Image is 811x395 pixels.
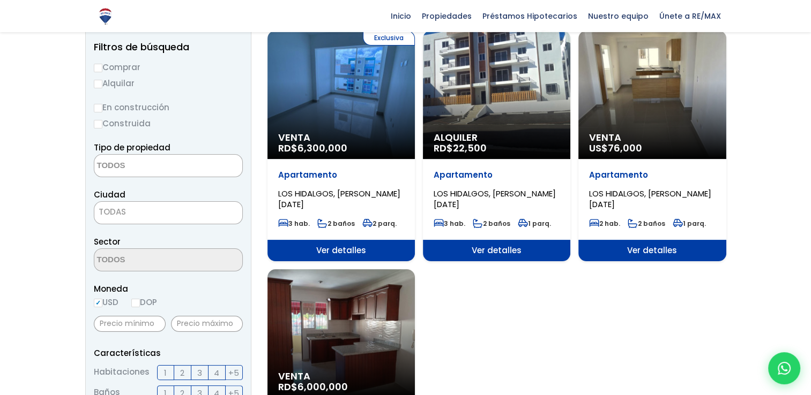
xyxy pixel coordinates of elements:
input: Precio mínimo [94,316,166,332]
span: Ver detalles [423,240,570,261]
span: 2 baños [317,219,355,228]
span: Préstamos Hipotecarios [477,8,583,24]
span: RD$ [278,141,347,155]
h2: Filtros de búsqueda [94,42,243,52]
span: 3 hab. [278,219,310,228]
p: Características [94,346,243,360]
span: +5 [228,366,239,379]
input: Precio máximo [171,316,243,332]
span: Sector [94,236,121,247]
span: TODAS [99,206,126,217]
img: Logo de REMAX [96,7,115,26]
p: Apartamento [278,170,404,180]
span: Tipo de propiedad [94,142,170,153]
label: Alquilar [94,77,243,90]
span: TODAS [94,204,242,219]
input: USD [94,299,102,307]
a: Alquiler RD$22,500 Apartamento LOS HIDALGOS, [PERSON_NAME][DATE] 3 hab. 2 baños 1 parq. Ver detalles [423,31,570,261]
label: Comprar [94,60,243,74]
input: Comprar [94,64,102,72]
span: 1 parq. [518,219,551,228]
span: 3 hab. [434,219,465,228]
span: 1 parq. [673,219,706,228]
span: Propiedades [416,8,477,24]
input: En construcción [94,104,102,112]
span: Nuestro equipo [583,8,654,24]
span: 2 [180,366,184,379]
span: Alquiler [434,132,560,143]
span: LOS HIDALGOS, [PERSON_NAME][DATE] [589,188,711,210]
span: Venta [278,371,404,382]
span: 76,000 [608,141,642,155]
span: Ciudad [94,189,125,200]
span: 4 [214,366,219,379]
span: Únete a RE/MAX [654,8,726,24]
span: Moneda [94,282,243,295]
input: Alquilar [94,80,102,88]
label: Construida [94,117,243,130]
textarea: Search [94,249,198,272]
label: DOP [131,295,157,309]
span: Venta [589,132,715,143]
p: Apartamento [434,170,560,180]
textarea: Search [94,155,198,178]
span: RD$ [434,141,487,155]
span: 2 baños [473,219,510,228]
label: En construcción [94,101,243,114]
span: Exclusiva [363,31,415,45]
span: LOS HIDALGOS, [PERSON_NAME][DATE] [278,188,400,210]
p: Apartamento [589,170,715,180]
span: LOS HIDALGOS, [PERSON_NAME][DATE] [434,188,556,210]
span: 6,300,000 [297,141,347,155]
label: USD [94,295,118,309]
span: Venta [278,132,404,143]
span: Ver detalles [267,240,415,261]
input: DOP [131,299,140,307]
span: RD$ [278,380,348,393]
span: 2 parq. [362,219,397,228]
span: 6,000,000 [297,380,348,393]
span: Habitaciones [94,365,150,380]
span: 1 [164,366,167,379]
span: Ver detalles [578,240,726,261]
span: 2 hab. [589,219,620,228]
span: 22,500 [453,141,487,155]
a: Exclusiva Venta RD$6,300,000 Apartamento LOS HIDALGOS, [PERSON_NAME][DATE] 3 hab. 2 baños 2 parq.... [267,31,415,261]
span: US$ [589,141,642,155]
input: Construida [94,120,102,128]
a: Venta US$76,000 Apartamento LOS HIDALGOS, [PERSON_NAME][DATE] 2 hab. 2 baños 1 parq. Ver detalles [578,31,726,261]
span: 3 [197,366,202,379]
span: Inicio [385,8,416,24]
span: 2 baños [628,219,665,228]
span: TODAS [94,201,243,224]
